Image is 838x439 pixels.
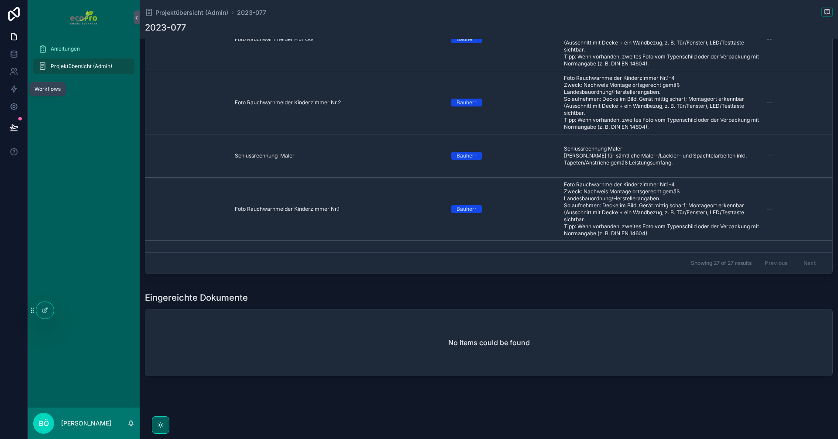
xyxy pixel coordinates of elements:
div: Bauherr [457,99,477,106]
div: Bauherr [457,35,477,43]
span: Foto Rauchwarnmelder Kinderzimmer Nr.1–4 Zweck: Nachweis Montage ortsgerecht gemäß Landesbauordnu... [564,181,762,237]
span: Anleitungen [51,45,80,52]
a: Projektübersicht (Admin) [33,58,134,74]
a: 2023-077 [237,8,266,17]
span: Foto Rauchwarnmelder Kinderzimmer Nr.1 [235,206,340,213]
span: Schlussrechnung Maler [235,152,295,159]
span: -- [767,36,772,43]
span: Projektübersicht (Admin) [155,8,228,17]
span: Showing 27 of 27 results [691,260,752,267]
div: Bauherr [457,205,477,213]
h1: 2023-077 [145,21,186,34]
span: Foto Rauchwarnmelder Kinderzimmer Nr.2 [235,99,341,106]
div: Bauherr [457,152,477,160]
div: scrollable content [28,35,140,86]
span: BÖ [39,418,49,429]
span: Foto Rauchwarnmelder Kinderzimmer Nr.1–4 Zweck: Nachweis Montage ortsgerecht gemäß Landesbauordnu... [564,75,762,130]
span: Schlussrechnung Maler [PERSON_NAME] für sämtliche Maler-/Lackier- und Spachtelarbeiten inkl. Tape... [564,145,762,166]
span: -- [767,99,772,106]
span: Projektübersicht (Admin) [51,63,112,70]
a: Anleitungen [33,41,134,57]
a: Projektübersicht (Admin) [145,8,228,17]
span: -- [767,152,772,159]
h2: No items could be found [448,337,530,348]
span: Foto Rauchwarnmelder Flur OG Zweck: Nachweis Montage ortsgerecht gemäß Landesbauordnung/Herstelle... [564,11,762,67]
h1: Eingereichte Dokumente [145,292,248,304]
div: Workflows [34,86,61,93]
p: [PERSON_NAME] [61,419,111,428]
span: Foto Rauchwarnmelder Flur OG [235,36,313,43]
span: Nachweis(e) Bewegungsmelder Haustür/Nebeneingangstür Zweck: Beleg der Installation. So nachweisen... [564,252,762,273]
img: App logo [70,10,97,24]
span: -- [767,206,772,213]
